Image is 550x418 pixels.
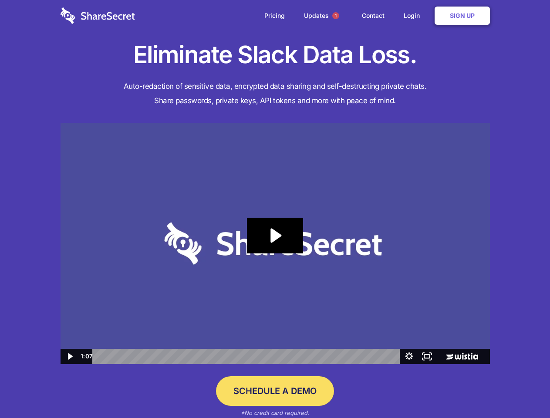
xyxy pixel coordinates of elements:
a: Login [395,2,433,29]
img: Sharesecret [61,123,490,364]
iframe: Drift Widget Chat Controller [506,374,540,408]
h1: Eliminate Slack Data Loss. [61,39,490,71]
a: Pricing [256,2,294,29]
h4: Auto-redaction of sensitive data, encrypted data sharing and self-destructing private chats. Shar... [61,79,490,108]
img: logo-wordmark-white-trans-d4663122ce5f474addd5e946df7df03e33cb6a1c49d2221995e7729f52c070b2.svg [61,7,135,24]
a: Contact [353,2,393,29]
button: Play Video [61,349,78,364]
